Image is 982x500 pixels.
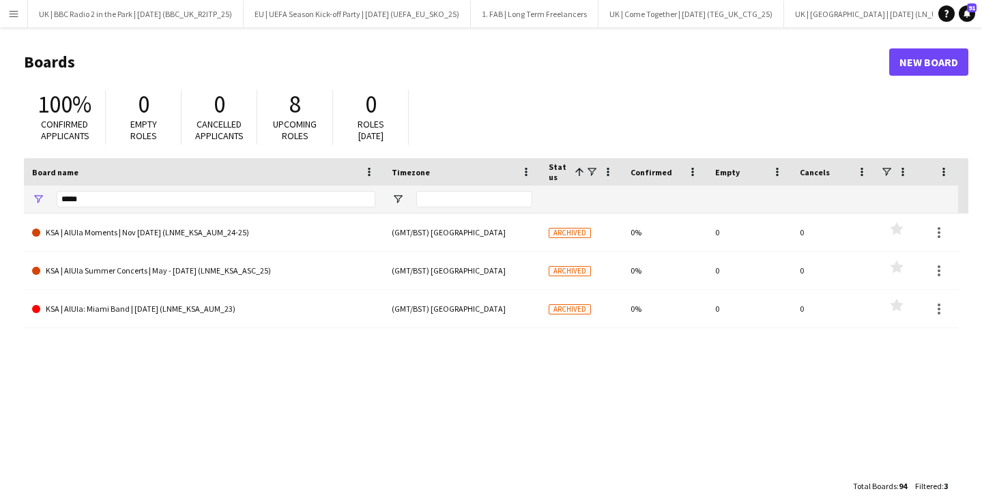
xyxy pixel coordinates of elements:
[244,1,471,27] button: EU | UEFA Season Kick-off Party | [DATE] (UEFA_EU_SKO_25)
[549,304,591,314] span: Archived
[853,481,897,491] span: Total Boards
[358,118,384,142] span: Roles [DATE]
[32,214,375,252] a: KSA | AlUla Moments | Nov [DATE] (LNME_KSA_AUM_24-25)
[38,89,91,119] span: 100%
[598,1,784,27] button: UK | Come Together | [DATE] (TEG_UK_CTG_25)
[800,167,830,177] span: Cancels
[622,214,707,251] div: 0%
[967,3,977,12] span: 91
[959,5,975,22] a: 91
[707,252,792,289] div: 0
[944,481,948,491] span: 3
[915,481,942,491] span: Filtered
[792,290,876,327] div: 0
[853,473,907,499] div: :
[549,228,591,238] span: Archived
[707,214,792,251] div: 0
[792,214,876,251] div: 0
[28,1,244,27] button: UK | BBC Radio 2 in the Park | [DATE] (BBC_UK_R2ITP_25)
[915,473,948,499] div: :
[384,290,540,327] div: (GMT/BST) [GEOGRAPHIC_DATA]
[392,167,430,177] span: Timezone
[32,167,78,177] span: Board name
[416,191,532,207] input: Timezone Filter Input
[549,266,591,276] span: Archived
[195,118,244,142] span: Cancelled applicants
[889,48,968,76] a: New Board
[32,290,375,328] a: KSA | AlUla: Miami Band | [DATE] (LNME_KSA_AUM_23)
[365,89,377,119] span: 0
[41,118,89,142] span: Confirmed applicants
[289,89,301,119] span: 8
[792,252,876,289] div: 0
[384,214,540,251] div: (GMT/BST) [GEOGRAPHIC_DATA]
[707,290,792,327] div: 0
[130,118,157,142] span: Empty roles
[24,52,889,72] h1: Boards
[622,252,707,289] div: 0%
[899,481,907,491] span: 94
[715,167,740,177] span: Empty
[471,1,598,27] button: 1. FAB | Long Term Freelancers
[32,252,375,290] a: KSA | AlUla Summer Concerts | May - [DATE] (LNME_KSA_ASC_25)
[138,89,149,119] span: 0
[214,89,225,119] span: 0
[392,193,404,205] button: Open Filter Menu
[549,162,569,182] span: Status
[384,252,540,289] div: (GMT/BST) [GEOGRAPHIC_DATA]
[631,167,672,177] span: Confirmed
[273,118,317,142] span: Upcoming roles
[32,193,44,205] button: Open Filter Menu
[57,191,375,207] input: Board name Filter Input
[622,290,707,327] div: 0%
